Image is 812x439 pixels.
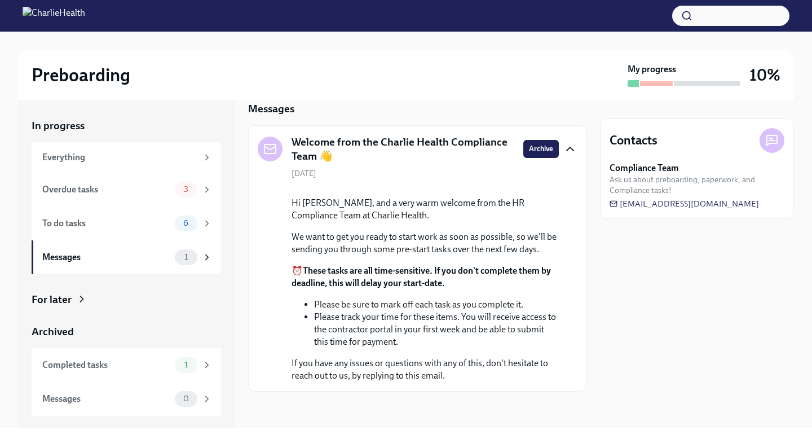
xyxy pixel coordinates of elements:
div: Messages [42,251,170,264]
a: For later [32,292,221,307]
span: Archive [529,143,553,155]
div: To do tasks [42,217,170,230]
h3: 10% [749,65,780,85]
span: 0 [176,394,196,403]
div: For later [32,292,72,307]
span: 3 [177,185,195,194]
span: Ask us about preboarding, paperwork, and Compliance tasks! [610,174,784,196]
span: 6 [176,219,195,227]
a: [EMAIL_ADDRESS][DOMAIN_NAME] [610,198,759,209]
a: Completed tasks1 [32,348,221,382]
div: Overdue tasks [42,183,170,196]
h4: Contacts [610,132,657,149]
span: 1 [178,361,195,369]
strong: My progress [628,63,676,76]
img: CharlieHealth [23,7,85,25]
button: Archive [523,140,559,158]
a: Everything [32,142,221,173]
div: Completed tasks [42,359,170,371]
li: Please track your time for these items. You will receive access to the contractor portal in your ... [314,311,559,348]
a: Archived [32,324,221,339]
span: [DATE] [292,168,316,179]
a: In progress [32,118,221,133]
h5: Messages [248,102,294,116]
strong: These tasks are all time-sensitive. If you don't complete them by deadline, this will delay your ... [292,265,551,288]
p: ⏰ [292,265,559,289]
span: 1 [178,253,195,261]
a: Overdue tasks3 [32,173,221,207]
div: Everything [42,151,197,164]
li: Please be sure to mark off each task as you complete it. [314,298,559,311]
a: Messages1 [32,240,221,274]
p: We want to get you ready to start work as soon as possible, so we'll be sending you through some ... [292,231,559,256]
h2: Preboarding [32,64,130,86]
a: Messages0 [32,382,221,416]
h5: Welcome from the Charlie Health Compliance Team 👋 [292,135,514,164]
a: To do tasks6 [32,207,221,240]
p: If you have any issues or questions with any of this, don't hesitate to reach out to us, by reply... [292,357,559,382]
strong: Compliance Team [610,162,679,174]
p: Hi [PERSON_NAME], and a very warm welcome from the HR Compliance Team at Charlie Health. [292,197,559,222]
div: Messages [42,393,170,405]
